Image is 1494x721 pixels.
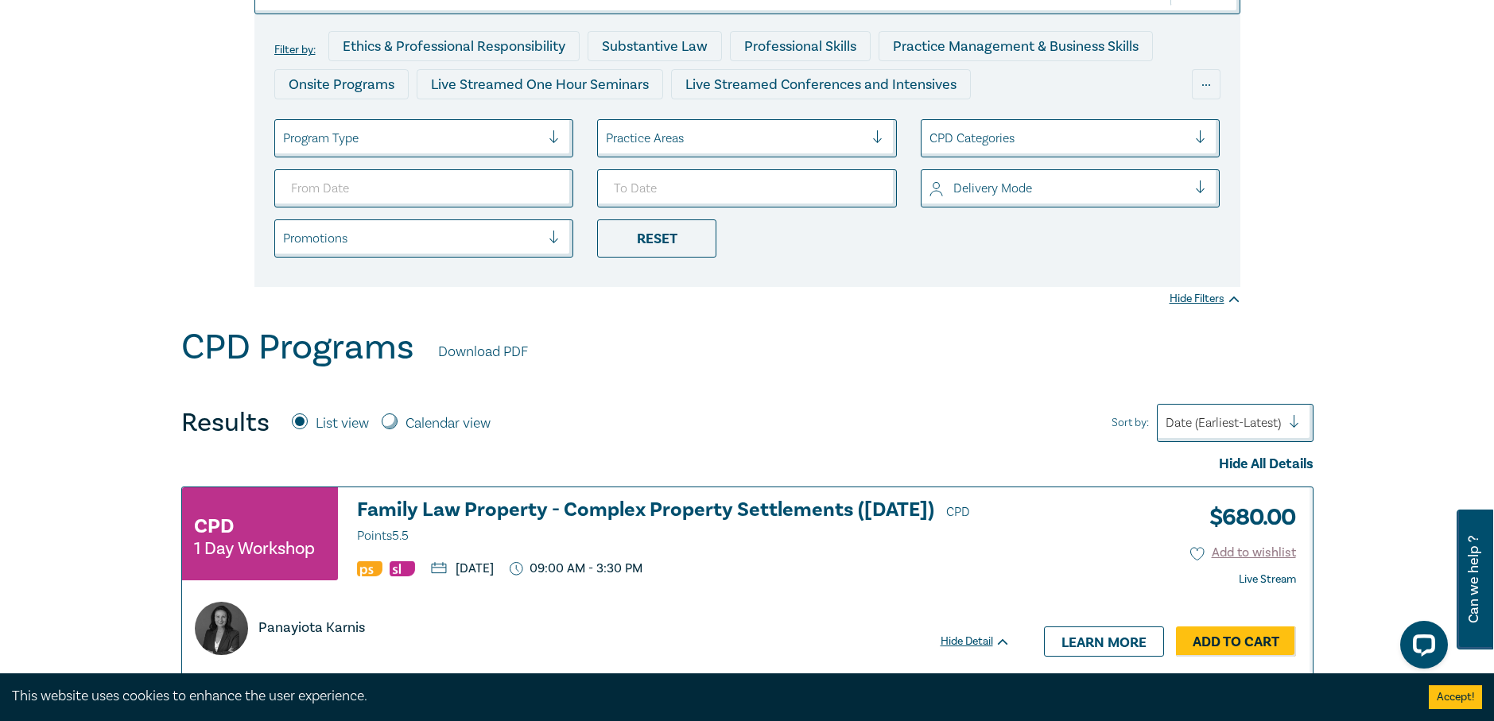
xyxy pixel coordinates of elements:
[357,561,382,576] img: Professional Skills
[1197,499,1296,536] h3: $ 680.00
[417,69,663,99] div: Live Streamed One Hour Seminars
[406,413,491,434] label: Calendar view
[1239,572,1296,587] strong: Live Stream
[588,31,722,61] div: Substantive Law
[929,180,933,197] input: select
[534,107,717,138] div: Pre-Recorded Webcasts
[181,454,1314,475] div: Hide All Details
[1429,685,1482,709] button: Accept cookies
[357,499,1011,547] a: Family Law Property - Complex Property Settlements ([DATE]) CPD Points5.5
[258,618,365,638] p: Panayiota Karnis
[316,413,369,434] label: List view
[671,69,971,99] div: Live Streamed Conferences and Intensives
[725,107,899,138] div: 10 CPD Point Packages
[431,562,494,575] p: [DATE]
[283,230,286,247] input: select
[274,107,526,138] div: Live Streamed Practical Workshops
[390,561,415,576] img: Substantive Law
[194,541,315,556] small: 1 Day Workshop
[606,130,609,147] input: select
[597,169,897,207] input: To Date
[730,31,871,61] div: Professional Skills
[1170,291,1240,307] div: Hide Filters
[1466,519,1481,640] span: Can we help ?
[907,107,1054,138] div: National Programs
[597,219,716,258] div: Reset
[195,602,248,655] img: https://s3.ap-southeast-2.amazonaws.com/leo-cussen-store-production-content/Contacts/PANAYIOTA%20...
[438,342,528,362] a: Download PDF
[357,499,1011,547] h3: Family Law Property - Complex Property Settlements ([DATE])
[1192,69,1220,99] div: ...
[1044,626,1164,657] a: Learn more
[328,31,580,61] div: Ethics & Professional Responsibility
[1112,414,1149,432] span: Sort by:
[12,686,1405,707] div: This website uses cookies to enhance the user experience.
[929,130,933,147] input: select
[181,327,414,368] h1: CPD Programs
[274,169,574,207] input: From Date
[274,69,409,99] div: Onsite Programs
[283,130,286,147] input: select
[879,31,1153,61] div: Practice Management & Business Skills
[1387,614,1454,681] iframe: LiveChat chat widget
[1176,626,1296,657] a: Add to Cart
[194,512,234,541] h3: CPD
[181,407,270,439] h4: Results
[274,44,316,56] label: Filter by:
[1166,414,1169,432] input: Sort by
[941,634,1028,649] div: Hide Detail
[510,561,643,576] p: 09:00 AM - 3:30 PM
[1190,544,1296,562] button: Add to wishlist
